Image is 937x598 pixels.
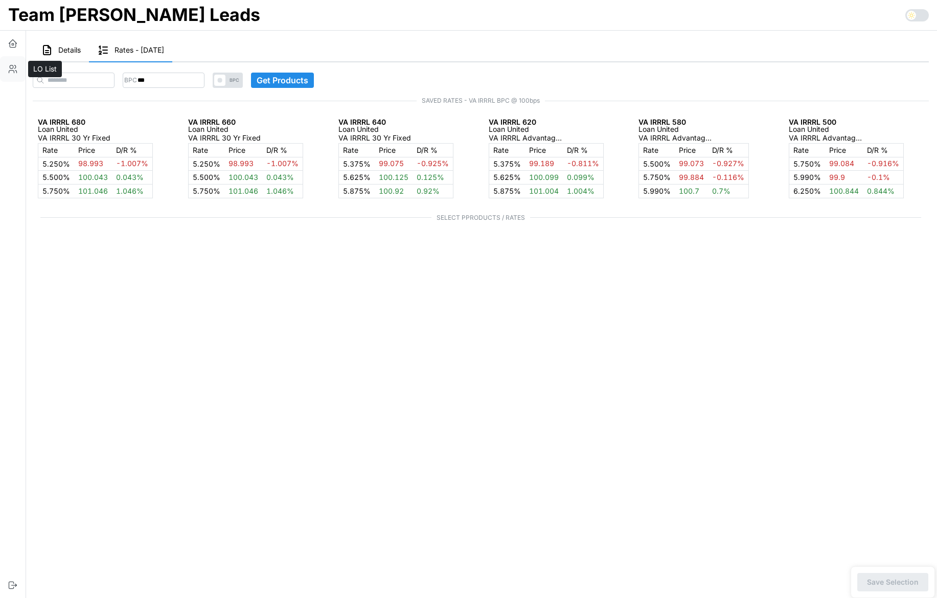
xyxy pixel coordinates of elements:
td: D/R % [112,143,153,157]
span: 100.92 [379,187,404,195]
td: % [338,157,375,171]
span: -0.925% [417,159,449,168]
td: % [639,171,675,185]
h1: Team [PERSON_NAME] Leads [8,4,260,26]
span: 5.875 [493,187,514,195]
span: 5.375 [343,159,363,168]
p: VA IRRRL Advantage 30 Yr Fixed [789,133,865,143]
td: Rate [639,143,675,157]
p: VA IRRRL 640 [338,119,453,126]
span: 0.099% [567,173,595,181]
span: 0.125% [417,173,444,181]
span: 98.993 [78,159,103,168]
td: D/R % [708,143,749,157]
span: -0.927% [712,159,744,168]
td: % [38,184,75,198]
td: % [338,184,375,198]
span: Details [58,47,81,54]
span: 101.004 [529,187,559,195]
span: 0.043% [266,173,294,181]
span: -1.007% [266,159,299,168]
span: 100.043 [228,173,258,181]
td: Price [525,143,563,157]
span: 5.750 [193,187,213,195]
span: 0.844% [867,187,895,195]
span: 5.250 [193,159,213,168]
p: VA IRRRL 660 [188,119,303,126]
span: SELECT PPRODUCTS / RATES [40,213,921,223]
span: 5.500 [42,173,63,181]
span: 5.875 [343,187,363,195]
td: D/R % [563,143,604,157]
span: 5.990 [643,187,664,195]
td: % [489,157,525,171]
span: 5.500 [643,159,664,168]
p: VA IRRRL 30 Yr Fixed [338,133,415,143]
p: VA IRRRL 30 Yr Fixed [188,133,265,143]
td: Price [375,143,413,157]
span: 101.046 [78,187,108,195]
td: % [639,184,675,198]
span: 100.043 [78,173,108,181]
span: 5.500 [193,173,213,181]
p: VA IRRRL Advantage 30 Yr Fixed [489,133,565,143]
span: 99.073 [679,159,704,168]
p: Loan United [188,126,303,133]
td: D/R % [262,143,303,157]
p: VA IRRRL 680 [38,119,153,126]
span: SAVED RATES - VA IRRRL BPC @ 100bps [33,96,929,106]
td: % [489,171,525,185]
span: 0.7% [712,187,730,195]
td: D/R % [413,143,453,157]
td: D/R % [863,143,904,157]
td: % [188,184,224,198]
p: Loan United [789,126,904,133]
td: % [639,157,675,171]
span: 5.750 [793,159,814,168]
span: 0.043% [116,173,144,181]
span: 100.844 [829,187,859,195]
p: VA IRRRL 580 [638,119,749,126]
span: 100.099 [529,173,559,181]
td: Rate [188,143,224,157]
td: Rate [38,143,75,157]
td: % [789,184,826,198]
span: Get Products [257,73,308,87]
span: 1.004% [567,187,595,195]
td: % [489,184,525,198]
span: 0.92% [417,187,440,195]
span: 5.250 [42,159,63,168]
span: 5.750 [643,173,664,181]
span: 5.625 [493,173,514,181]
span: 5.625 [343,173,363,181]
td: % [38,157,75,171]
td: % [188,171,224,185]
span: 101.046 [228,187,258,195]
span: 99.884 [679,173,704,181]
p: Loan United [38,126,153,133]
td: % [789,157,826,171]
td: Price [74,143,112,157]
p: Loan United [338,126,453,133]
span: -0.916% [867,159,899,168]
p: Loan United [638,126,749,133]
span: 99.9 [829,173,845,181]
td: % [38,171,75,185]
td: Price [675,143,708,157]
td: Rate [338,143,375,157]
p: BPC [124,76,137,85]
span: 5.750 [42,187,63,195]
td: % [338,171,375,185]
span: -1.007% [116,159,148,168]
span: -0.811% [567,159,599,168]
span: BPC [225,73,243,88]
span: 99.189 [529,159,554,168]
span: 98.993 [228,159,254,168]
p: VA IRRRL Advantage 30 Yr Fixed [638,133,715,143]
td: Rate [489,143,525,157]
span: 5.375 [493,159,514,168]
p: Loan United [489,126,604,133]
td: Price [825,143,863,157]
button: Save Selection [857,573,928,591]
span: 99.084 [829,159,854,168]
